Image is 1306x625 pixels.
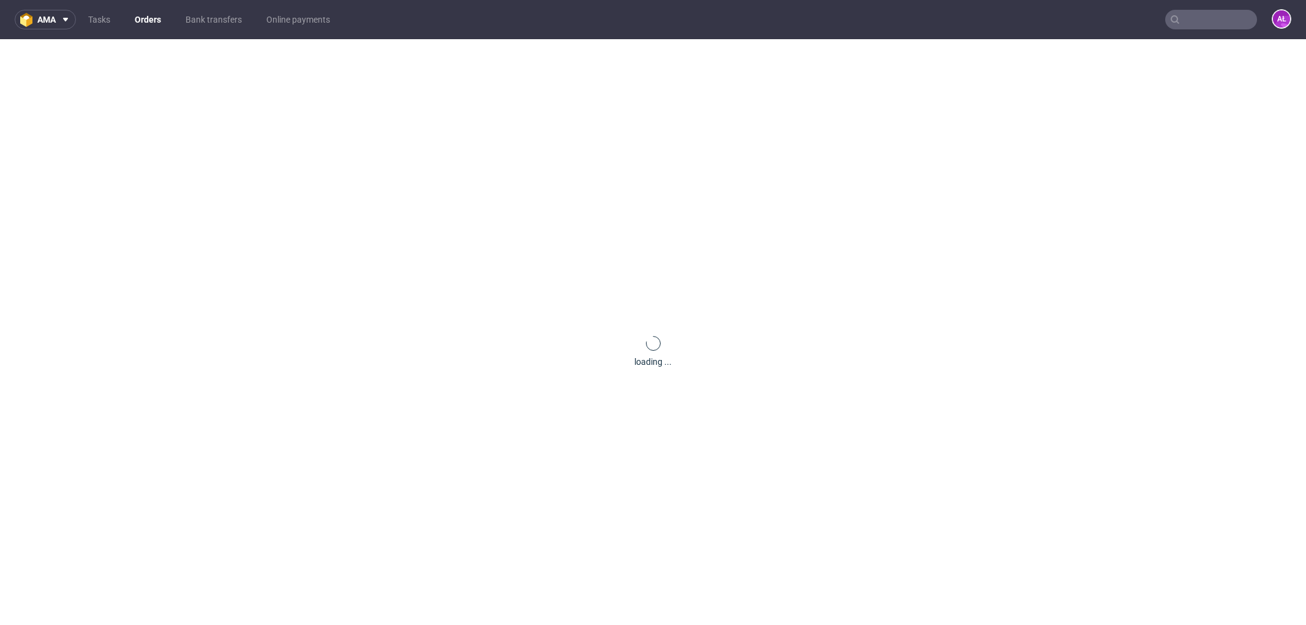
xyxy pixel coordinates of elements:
a: Tasks [81,10,118,29]
button: ama [15,10,76,29]
a: Orders [127,10,168,29]
img: logo [20,13,37,27]
a: Bank transfers [178,10,249,29]
a: Online payments [259,10,337,29]
span: ama [37,15,56,24]
div: loading ... [634,356,672,368]
figcaption: AŁ [1273,10,1290,28]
